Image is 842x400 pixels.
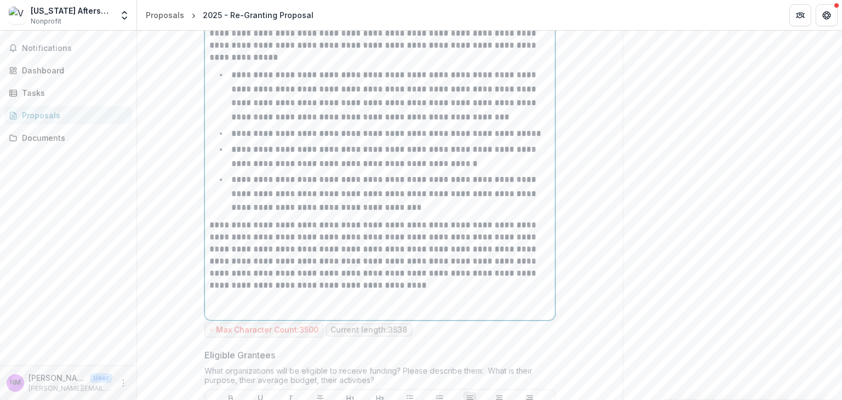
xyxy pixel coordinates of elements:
[146,9,184,21] div: Proposals
[141,7,189,23] a: Proposals
[141,7,318,23] nav: breadcrumb
[117,376,130,390] button: More
[22,65,123,76] div: Dashboard
[22,87,123,99] div: Tasks
[203,9,314,21] div: 2025 - Re-Granting Proposal
[31,5,112,16] div: [US_STATE] Afterschool
[204,366,555,389] div: What organizations will be eligible to receive funding? Please describe them: What is their purpo...
[4,84,132,102] a: Tasks
[4,61,132,79] a: Dashboard
[31,16,61,26] span: Nonprofit
[4,129,132,147] a: Documents
[22,44,128,53] span: Notifications
[204,348,275,362] p: Eligible Grantees
[331,325,407,335] p: Current length: 3538
[29,372,86,384] p: [PERSON_NAME]
[90,373,112,383] p: User
[10,379,21,386] div: Nicole Miller
[4,106,132,124] a: Proposals
[816,4,838,26] button: Get Help
[117,4,132,26] button: Open entity switcher
[22,132,123,144] div: Documents
[9,7,26,24] img: Vermont Afterschool
[216,325,318,335] p: Max Character Count: 3500
[789,4,811,26] button: Partners
[29,384,112,393] p: [PERSON_NAME][EMAIL_ADDRESS][DOMAIN_NAME]
[4,39,132,57] button: Notifications
[22,110,123,121] div: Proposals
